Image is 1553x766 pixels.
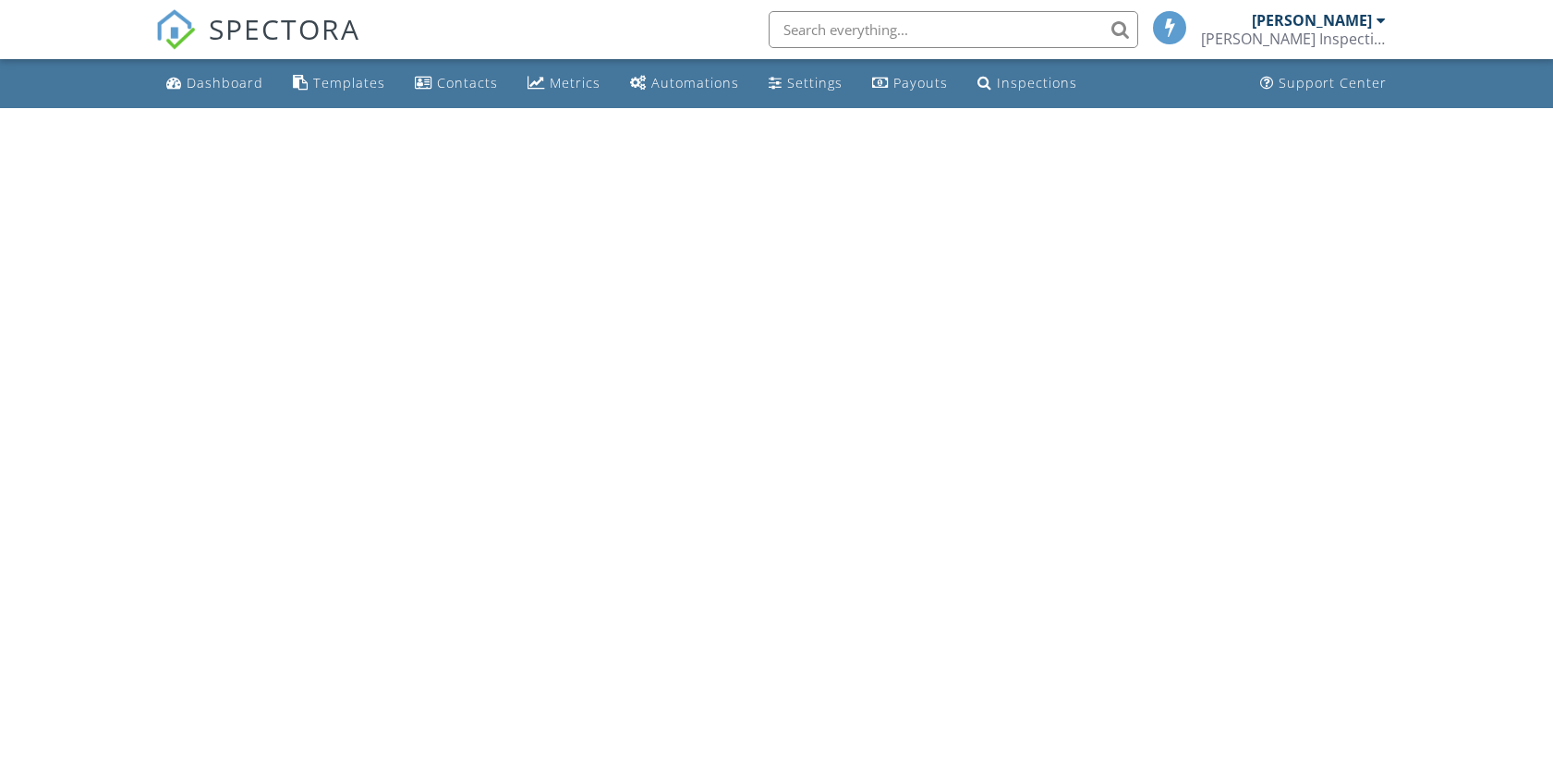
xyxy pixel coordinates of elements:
[787,74,843,91] div: Settings
[761,67,850,101] a: Settings
[155,25,360,64] a: SPECTORA
[407,67,505,101] a: Contacts
[865,67,955,101] a: Payouts
[209,9,360,48] span: SPECTORA
[1201,30,1386,48] div: Groff Inspections LLC
[623,67,746,101] a: Automations (Basic)
[1253,67,1394,101] a: Support Center
[1279,74,1387,91] div: Support Center
[550,74,601,91] div: Metrics
[893,74,948,91] div: Payouts
[159,67,271,101] a: Dashboard
[651,74,739,91] div: Automations
[437,74,498,91] div: Contacts
[997,74,1077,91] div: Inspections
[187,74,263,91] div: Dashboard
[155,9,196,50] img: The Best Home Inspection Software - Spectora
[520,67,608,101] a: Metrics
[285,67,393,101] a: Templates
[970,67,1085,101] a: Inspections
[769,11,1138,48] input: Search everything...
[1252,11,1372,30] div: [PERSON_NAME]
[313,74,385,91] div: Templates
